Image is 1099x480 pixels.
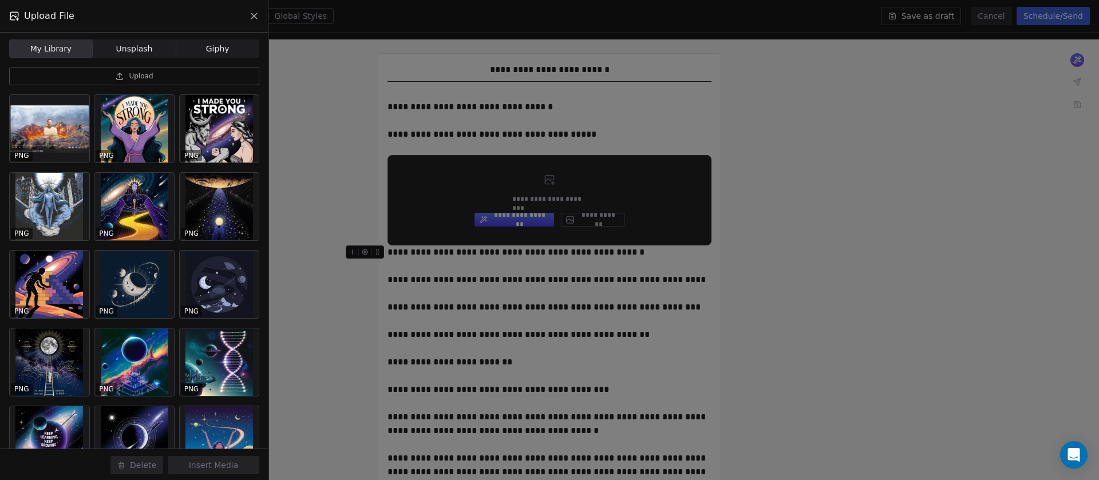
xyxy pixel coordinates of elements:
p: PNG [184,229,199,238]
p: PNG [99,384,114,394]
p: PNG [184,151,199,160]
span: Giphy [206,43,230,55]
button: Delete [110,456,163,474]
span: Unsplash [116,43,153,55]
button: Upload [9,67,259,85]
p: PNG [14,307,29,316]
p: PNG [184,384,199,394]
span: Upload File [24,9,74,23]
p: PNG [99,229,114,238]
button: Insert Media [168,456,259,474]
p: PNG [99,151,114,160]
p: PNG [14,229,29,238]
div: Open Intercom Messenger [1060,441,1088,469]
p: PNG [184,307,199,316]
span: Upload [129,72,153,81]
p: PNG [14,384,29,394]
p: PNG [14,151,29,160]
p: PNG [99,307,114,316]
